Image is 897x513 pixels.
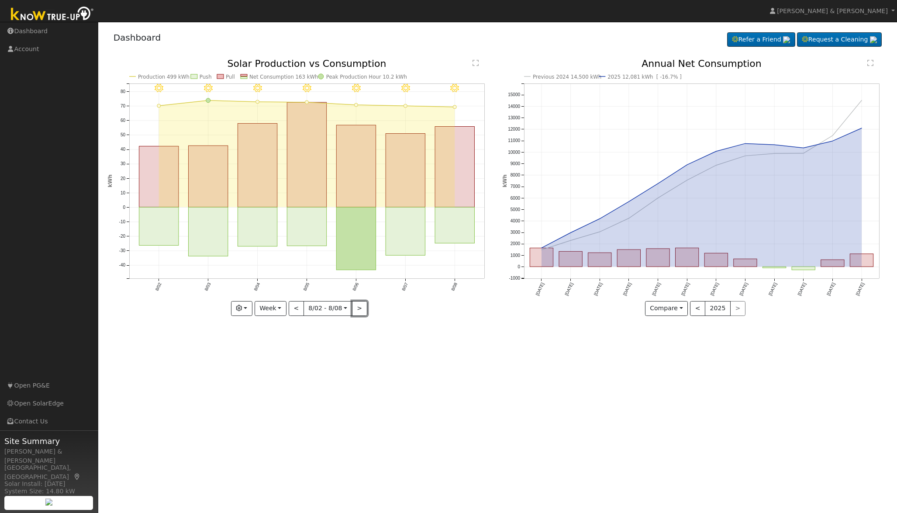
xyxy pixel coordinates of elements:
[802,146,805,150] circle: onclick=""
[530,248,553,267] rect: onclick=""
[305,101,308,104] circle: onclick=""
[120,132,125,137] text: 50
[734,259,757,267] rect: onclick=""
[676,248,699,267] rect: onclick=""
[797,32,882,47] a: Request a Cleaning
[4,463,93,482] div: [GEOGRAPHIC_DATA], [GEOGRAPHIC_DATA]
[517,264,520,269] text: 0
[502,174,508,187] text: kWh
[540,246,543,250] circle: onclick=""
[656,182,660,185] circle: onclick=""
[569,231,573,235] circle: onclick=""
[119,263,125,268] text: -40
[326,74,407,80] text: Peak Production Hour 10.2 kWh
[821,260,844,267] rect: onclick=""
[569,239,573,243] circle: onclick=""
[302,84,311,93] i: 8/05 - Clear
[645,301,688,316] button: Compare
[386,207,425,255] rect: onclick=""
[744,142,747,146] circle: onclick=""
[120,118,125,123] text: 60
[336,207,376,270] rect: onclick=""
[744,154,747,158] circle: onclick=""
[617,250,640,267] rect: onclick=""
[533,74,601,80] text: Previous 2024 14,500 kWh
[352,301,367,316] button: >
[119,234,125,239] text: -20
[473,59,479,66] text: 
[4,487,93,496] div: System Size: 14.80 kW
[199,74,211,80] text: Push
[238,124,277,208] rect: onclick=""
[249,74,318,80] text: Net Consumption 163 kWh
[253,282,261,292] text: 8/04
[404,104,407,108] circle: onclick=""
[511,242,521,246] text: 2000
[120,191,125,195] text: 10
[226,74,235,80] text: Pull
[227,58,386,69] text: Solar Production vs Consumption
[690,301,705,316] button: <
[139,146,178,208] rect: onclick=""
[120,89,125,94] text: 80
[511,173,521,177] text: 8000
[508,139,520,143] text: 11000
[680,282,690,296] text: [DATE]
[593,282,603,296] text: [DATE]
[255,301,286,316] button: Week
[627,200,631,204] circle: onclick=""
[508,127,520,132] text: 12000
[622,282,632,296] text: [DATE]
[511,161,521,166] text: 9000
[860,99,863,102] circle: onclick=""
[204,282,211,292] text: 8/03
[4,435,93,447] span: Site Summary
[188,146,228,208] rect: onclick=""
[559,252,582,267] rect: onclick=""
[386,134,425,208] rect: onclick=""
[777,7,888,14] span: [PERSON_NAME] & [PERSON_NAME]
[107,174,113,187] text: kWh
[435,127,474,208] rect: onclick=""
[155,84,163,93] i: 8/02 - Clear
[157,104,160,107] circle: onclick=""
[453,105,456,109] circle: onclick=""
[792,267,815,270] rect: onclick=""
[773,143,776,146] circle: onclick=""
[867,59,873,66] text: 
[7,5,98,24] img: Know True-Up
[714,149,718,153] circle: onclick=""
[627,217,631,220] circle: onclick=""
[540,248,543,252] circle: onclick=""
[508,93,520,97] text: 15000
[123,205,125,210] text: 0
[511,230,521,235] text: 3000
[511,253,521,258] text: 1000
[352,84,360,93] i: 8/06 - Clear
[119,249,125,253] text: -30
[860,126,863,130] circle: onclick=""
[120,176,125,181] text: 20
[511,184,521,189] text: 7000
[304,301,352,316] button: 8/02 - 8/08
[511,207,521,212] text: 5000
[287,102,326,207] rect: onclick=""
[188,207,228,256] rect: onclick=""
[646,249,669,267] rect: onclick=""
[450,84,459,93] i: 8/08 - Clear
[855,282,865,296] text: [DATE]
[119,219,125,224] text: -10
[564,282,574,296] text: [DATE]
[204,84,213,93] i: 8/03 - Clear
[508,150,520,155] text: 10000
[401,282,409,292] text: 8/07
[139,207,178,245] rect: onclick=""
[120,104,125,108] text: 70
[255,100,259,104] circle: onclick=""
[685,179,689,182] circle: onclick=""
[73,473,81,480] a: Map
[508,104,520,109] text: 14000
[4,447,93,465] div: [PERSON_NAME] & [PERSON_NAME]
[763,267,786,268] rect: onclick=""
[509,276,520,281] text: -1000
